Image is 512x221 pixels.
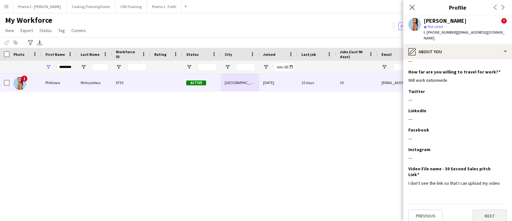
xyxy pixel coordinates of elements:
[5,15,52,25] span: My Workforce
[398,22,432,30] button: Everyone11,251
[403,44,512,59] div: About you
[5,28,14,33] span: View
[39,28,52,33] span: Status
[42,74,77,91] div: Phikiswa
[259,74,298,91] div: [DATE]
[56,26,68,35] a: Tag
[408,58,507,64] div: ---
[381,64,387,70] button: Open Filter Menu
[186,81,206,85] span: Active
[147,0,182,13] button: Promo 1 - Faith
[20,28,33,33] span: Export
[424,18,467,24] div: [PERSON_NAME]
[58,28,65,33] span: Tag
[408,108,426,114] h3: LinkedIn
[408,155,507,161] div: ---
[116,49,139,59] span: Workforce ID
[18,26,36,35] a: Export
[381,52,392,57] span: Email
[236,63,255,71] input: City Filter Input
[67,0,115,13] button: Casting/Training Dates
[36,39,44,47] app-action-btn: Export XLSX
[45,64,51,70] button: Open Filter Menu
[340,49,366,59] span: Jobs (last 90 days)
[45,52,65,57] span: First Name
[221,74,259,91] div: [GEOGRAPHIC_DATA]
[378,74,506,91] div: [EMAIL_ADDRESS][DOMAIN_NAME]
[77,74,112,91] div: Mntuyedwa
[408,180,507,186] div: I don't see the link so that I can upload my video
[13,77,26,90] img: Phikiswa Mntuyedwa
[13,0,67,13] button: Promo 2 - [PERSON_NAME]
[57,63,73,71] input: First Name Filter Input
[3,26,17,35] a: View
[424,30,505,40] span: | [EMAIL_ADDRESS][DOMAIN_NAME]
[428,24,443,29] span: Not rated
[225,64,230,70] button: Open Filter Menu
[21,75,28,82] span: !
[37,26,54,35] a: Status
[424,30,457,35] span: t. [PHONE_NUMBER]
[408,77,507,83] div: Will work nationwide
[301,52,316,57] span: Last job
[263,52,276,57] span: Joined
[198,63,217,71] input: Status Filter Input
[403,3,512,12] h3: Profile
[408,136,507,141] div: ---
[336,74,378,91] div: 10
[69,26,88,35] a: Comms
[275,63,294,71] input: Joined Filter Input
[408,97,507,103] div: ---
[27,39,34,47] app-action-btn: Advanced filters
[116,64,122,70] button: Open Filter Menu
[81,52,100,57] span: Last Name
[263,64,269,70] button: Open Filter Menu
[225,52,232,57] span: City
[92,63,108,71] input: Last Name Filter Input
[115,0,147,13] button: CNS Training
[501,18,507,24] span: !
[127,63,147,71] input: Workforce ID Filter Input
[408,127,429,133] h3: Facebook
[408,89,425,94] h3: Twitter
[408,147,430,152] h3: Instagram
[298,74,336,91] div: 10 days
[186,64,192,70] button: Open Filter Menu
[408,116,507,122] div: ---
[112,74,150,91] div: 6733
[186,52,199,57] span: Status
[81,64,86,70] button: Open Filter Menu
[408,166,502,177] h3: Video File name - 30 Second Sales pitch Link
[393,63,502,71] input: Email Filter Input
[154,52,166,57] span: Rating
[71,28,86,33] span: Comms
[408,69,500,75] h3: How far are you willing to travel for work?
[13,52,24,57] span: Photo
